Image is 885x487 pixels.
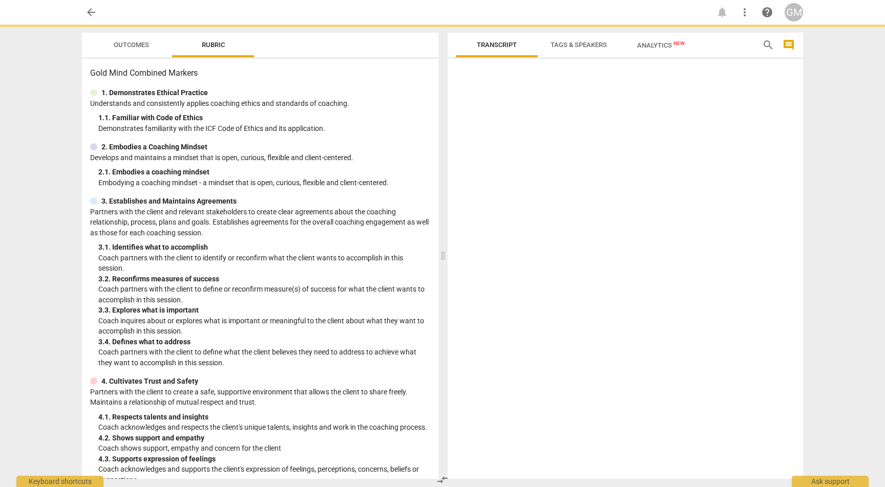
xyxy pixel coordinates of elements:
[98,443,430,454] p: Coach shows support, empathy and concern for the client
[783,39,795,51] span: comment
[90,98,430,109] p: Understands and consistently applies coaching ethics and standards of coaching.
[90,387,430,408] p: Partners with the client to create a safe, supportive environment that allows the client to share...
[16,476,103,487] div: Keyboard shortcuts
[673,40,685,46] span: New
[98,284,430,305] p: Coach partners with the client to define or reconfirm measure(s) of success for what the client w...
[98,337,430,347] div: 3. 4. Defines what to address
[101,142,207,152] p: 2. Embodies a Coaching Mindset
[98,464,430,485] p: Coach acknowledges and supports the client's expression of feelings, perceptions, concerns, belie...
[101,87,208,98] p: 1. Demonstrates Ethical Practice
[637,41,685,49] span: Analytics
[202,41,225,49] span: Rubric
[90,207,430,238] p: Partners with the client and relevant stakeholders to create clear agreements about the coaching ...
[761,6,773,18] span: help
[760,37,776,53] button: Search
[98,274,430,284] div: 3. 2. Reconfirms measures of success
[551,41,607,49] span: Tags & Speakers
[98,433,430,444] div: 4. 2. Shows support and empathy
[85,6,97,18] span: arrow_back
[785,3,803,21] button: GM
[436,474,449,486] span: compare_arrows
[98,347,430,368] p: Coach partners with the client to define what the client believes they need to address to achieve...
[98,167,430,178] div: 2. 1. Embodies a coaching mindset
[98,178,430,188] p: Embodying a coaching mindset - a mindset that is open, curious, flexible and client-centered.
[90,152,430,163] p: Develops and maintains a mindset that is open, curious, flexible and client-centered.
[758,3,776,21] a: Help
[101,376,198,387] p: 4. Cultivates Trust and Safety
[98,123,430,134] p: Demonstrates familiarity with the ICF Code of Ethics and its application.
[101,196,237,207] p: 3. Establishes and Maintains Agreements
[98,305,430,316] div: 3. 3. Explores what is important
[98,113,430,123] div: 1. 1. Familiar with Code of Ethics
[98,253,430,274] p: Coach partners with the client to identify or reconfirm what the client wants to accomplish in th...
[762,39,774,51] span: search
[98,422,430,433] p: Coach acknowledges and respects the client's unique talents, insights and work in the coaching pr...
[98,242,430,253] div: 3. 1. Identifies what to accomplish
[792,476,869,487] div: Ask support
[98,316,430,337] p: Coach inquires about or explores what is important or meaningful to the client about what they wa...
[90,67,430,79] h3: Gold Mind Combined Markers
[114,41,149,49] span: Outcomes
[477,41,517,49] span: Transcript
[781,37,797,53] button: Show/Hide comments
[98,454,430,464] div: 4. 3. Supports expression of feelings
[98,412,430,423] div: 4. 1. Respects talents and insights
[739,6,751,18] span: more_vert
